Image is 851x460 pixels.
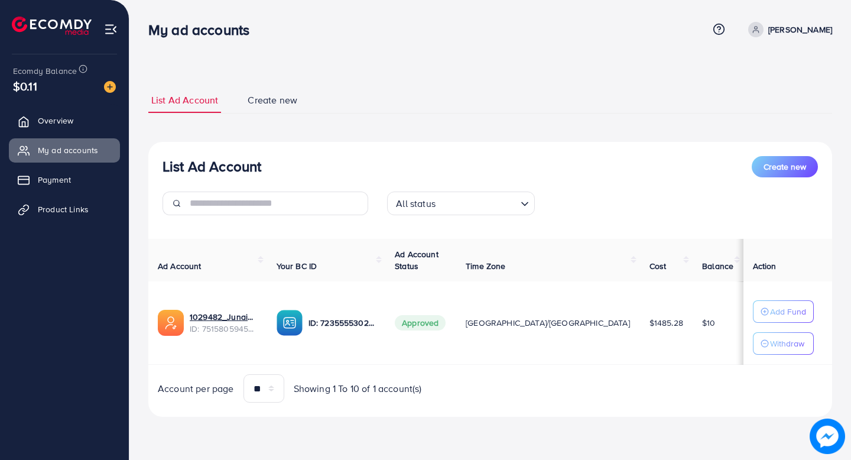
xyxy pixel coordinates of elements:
img: menu [104,22,118,36]
span: Time Zone [466,260,505,272]
a: My ad accounts [9,138,120,162]
a: Payment [9,168,120,192]
span: Ad Account Status [395,248,439,272]
span: $1485.28 [649,317,683,329]
button: Create new [752,156,818,177]
span: Ecomdy Balance [13,65,77,77]
span: Create new [764,161,806,173]
p: ID: 7235555302098108417 [308,316,376,330]
a: Product Links [9,197,120,221]
h3: List Ad Account [163,158,261,175]
span: Your BC ID [277,260,317,272]
span: [GEOGRAPHIC_DATA]/[GEOGRAPHIC_DATA] [466,317,630,329]
span: $10 [702,317,715,329]
span: List Ad Account [151,93,218,107]
span: Action [753,260,777,272]
span: $0.11 [13,77,37,95]
img: ic-ads-acc.e4c84228.svg [158,310,184,336]
a: 1029482_Junaid YT_1749909940919 [190,311,258,323]
button: Add Fund [753,300,814,323]
span: Account per page [158,382,234,396]
span: All status [394,195,438,212]
h3: My ad accounts [148,21,259,38]
span: Create new [248,93,297,107]
span: Ad Account [158,260,202,272]
span: Cost [649,260,667,272]
span: Overview [38,115,73,127]
span: Payment [38,174,71,186]
span: Product Links [38,203,89,215]
img: logo [12,17,92,35]
div: <span class='underline'>1029482_Junaid YT_1749909940919</span></br>7515805945222807553 [190,311,258,335]
span: My ad accounts [38,144,98,156]
p: [PERSON_NAME] [768,22,832,37]
span: Showing 1 To 10 of 1 account(s) [294,382,422,396]
img: ic-ba-acc.ded83a64.svg [277,310,303,336]
a: Overview [9,109,120,132]
img: image [104,81,116,93]
span: ID: 7515805945222807553 [190,323,258,335]
div: Search for option [387,192,535,215]
span: Balance [702,260,733,272]
input: Search for option [439,193,516,212]
a: [PERSON_NAME] [743,22,832,37]
img: image [810,419,845,454]
button: Withdraw [753,332,814,355]
span: Approved [395,315,446,331]
p: Withdraw [770,336,804,351]
p: Add Fund [770,304,806,319]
